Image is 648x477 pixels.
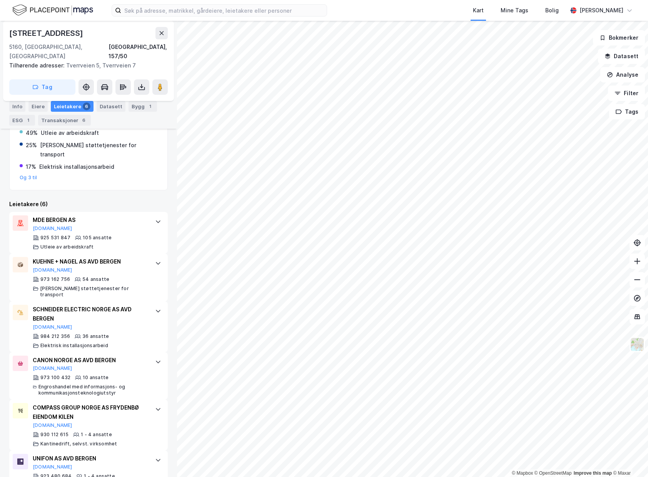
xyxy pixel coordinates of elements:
button: Bokmerker [593,30,645,45]
div: 54 ansatte [82,276,109,282]
div: Mine Tags [501,6,528,15]
div: UNIFON AS AVD BERGEN [33,454,147,463]
button: [DOMAIN_NAME] [33,422,72,428]
div: Engroshandel med informasjons- og kommunikasjonsteknologiutstyr [38,384,147,396]
div: Info [9,101,25,112]
div: Kart [473,6,484,15]
div: Elektrisk installasjonsarbeid [39,162,114,171]
div: Eiere [28,101,48,112]
button: Og 3 til [20,175,37,181]
div: [GEOGRAPHIC_DATA], 157/50 [109,42,168,61]
div: Bygg [129,101,157,112]
div: 49% [26,128,38,138]
div: [STREET_ADDRESS] [9,27,85,39]
div: 25% [26,141,37,150]
div: 925 531 847 [40,235,70,241]
button: Tag [9,79,75,95]
div: COMPASS GROUP NORGE AS FRYDENBØ EIENDOM KILEN [33,403,147,422]
div: [PERSON_NAME] støttetjenester for transport [40,286,147,298]
div: 6 [83,102,90,110]
div: 973 100 432 [40,375,70,381]
div: Transaksjoner [38,115,91,126]
span: Tilhørende adresser: [9,62,66,69]
div: 6 [80,116,88,124]
button: Datasett [598,49,645,64]
button: [DOMAIN_NAME] [33,267,72,273]
div: 36 ansatte [82,333,109,339]
a: Improve this map [574,470,612,476]
div: SCHNEIDER ELECTRIC NORGE AS AVD BERGEN [33,305,147,323]
div: ESG [9,115,35,126]
img: Z [630,337,645,352]
div: 984 212 356 [40,333,70,339]
div: CANON NORGE AS AVD BERGEN [33,356,147,365]
div: 930 112 615 [40,432,68,438]
div: Kontrollprogram for chat [610,440,648,477]
button: Analyse [600,67,645,82]
div: [PERSON_NAME] [580,6,623,15]
div: 17% [26,162,36,171]
div: 105 ansatte [83,235,112,241]
iframe: Chat Widget [610,440,648,477]
div: Leietakere [51,101,94,112]
div: KUEHNE + NAGEL AS AVD BERGEN [33,257,147,266]
div: 10 ansatte [83,375,109,381]
a: Mapbox [512,470,533,476]
div: Datasett [97,101,125,112]
div: 5160, [GEOGRAPHIC_DATA], [GEOGRAPHIC_DATA] [9,42,109,61]
button: [DOMAIN_NAME] [33,464,72,470]
div: 1 [24,116,32,124]
button: Tags [609,104,645,119]
div: Elektrisk installasjonsarbeid [40,343,108,349]
div: MDE BERGEN AS [33,215,147,225]
div: Tverrveien 5, Tverrveien 7 [9,61,162,70]
div: Utleie av arbeidskraft [41,128,99,138]
div: Bolig [545,6,559,15]
button: [DOMAIN_NAME] [33,324,72,330]
div: 973 162 756 [40,276,70,282]
div: Kantinedrift, selvst. virksomhet [40,441,117,447]
button: Filter [608,86,645,101]
div: 1 - 4 ansatte [81,432,112,438]
img: logo.f888ab2527a4732fd821a326f86c7f29.svg [12,3,93,17]
input: Søk på adresse, matrikkel, gårdeiere, leietakere eller personer [121,5,327,16]
div: Leietakere (6) [9,200,168,209]
button: [DOMAIN_NAME] [33,365,72,371]
div: 1 [146,102,154,110]
a: OpenStreetMap [534,470,572,476]
div: Utleie av arbeidskraft [40,244,94,250]
button: [DOMAIN_NAME] [33,225,72,232]
div: [PERSON_NAME] støttetjenester for transport [40,141,157,159]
